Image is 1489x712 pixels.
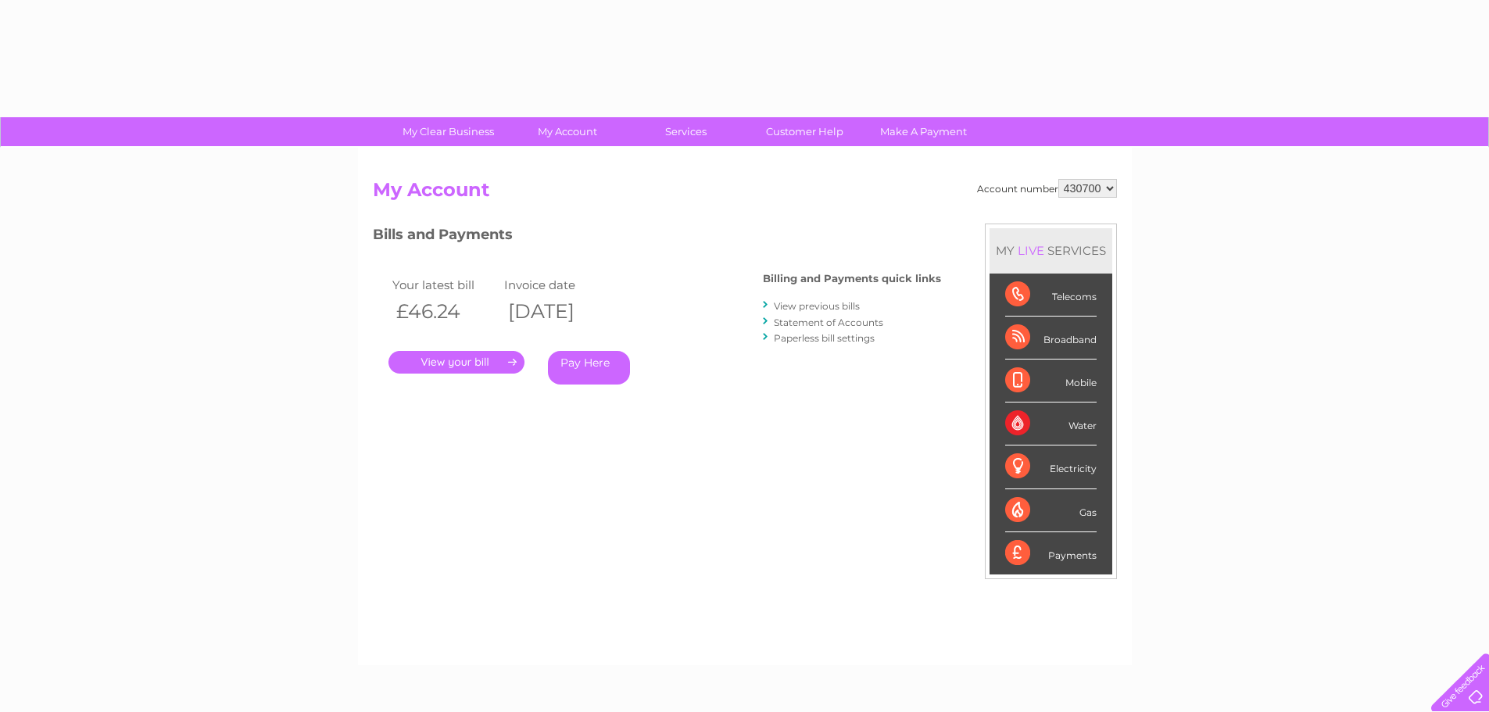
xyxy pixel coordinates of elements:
a: Pay Here [548,351,630,385]
td: Invoice date [500,274,613,295]
a: My Account [503,117,632,146]
div: LIVE [1015,243,1047,258]
h3: Bills and Payments [373,224,941,251]
div: MY SERVICES [990,228,1112,273]
a: Services [621,117,750,146]
a: . [388,351,524,374]
td: Your latest bill [388,274,501,295]
div: Electricity [1005,445,1097,488]
div: Water [1005,403,1097,445]
div: Gas [1005,489,1097,532]
th: [DATE] [500,295,613,327]
div: Account number [977,179,1117,198]
th: £46.24 [388,295,501,327]
a: Paperless bill settings [774,332,875,344]
h4: Billing and Payments quick links [763,273,941,284]
a: Statement of Accounts [774,317,883,328]
div: Mobile [1005,360,1097,403]
h2: My Account [373,179,1117,209]
a: My Clear Business [384,117,513,146]
a: Make A Payment [859,117,988,146]
div: Broadband [1005,317,1097,360]
a: View previous bills [774,300,860,312]
div: Payments [1005,532,1097,574]
div: Telecoms [1005,274,1097,317]
a: Customer Help [740,117,869,146]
